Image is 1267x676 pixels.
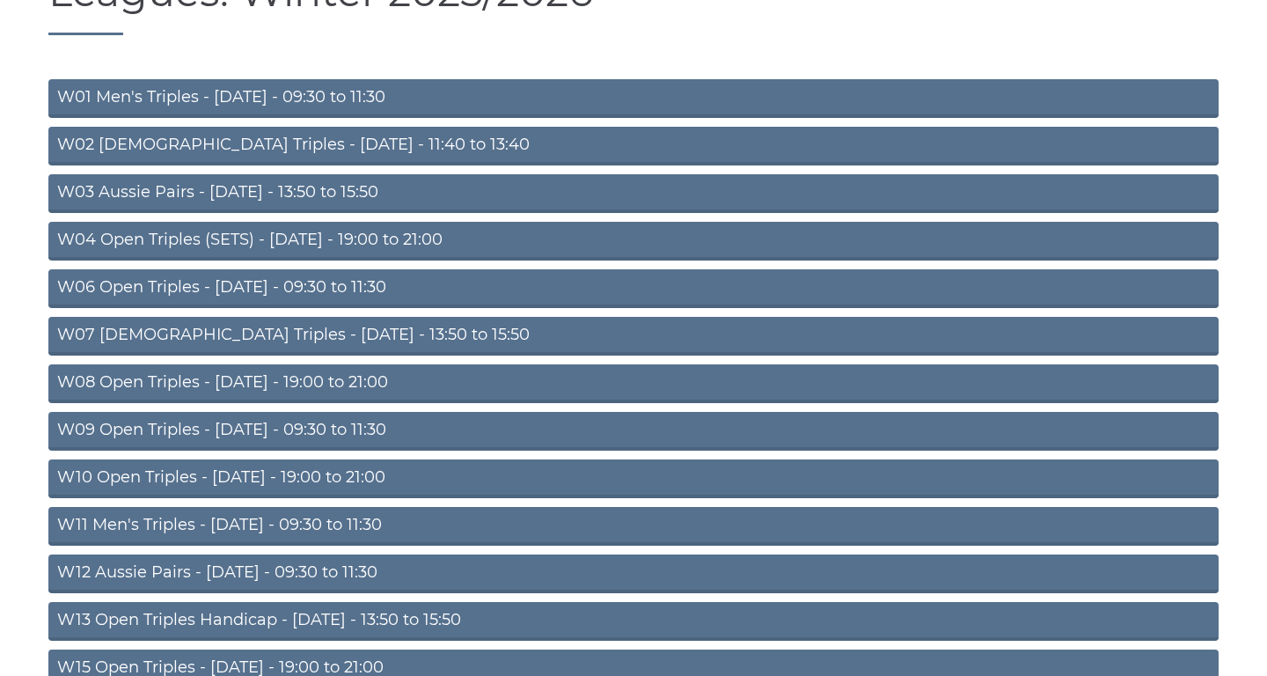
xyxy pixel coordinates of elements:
[48,269,1219,308] a: W06 Open Triples - [DATE] - 09:30 to 11:30
[48,79,1219,118] a: W01 Men's Triples - [DATE] - 09:30 to 11:30
[48,364,1219,403] a: W08 Open Triples - [DATE] - 19:00 to 21:00
[48,412,1219,451] a: W09 Open Triples - [DATE] - 09:30 to 11:30
[48,602,1219,641] a: W13 Open Triples Handicap - [DATE] - 13:50 to 15:50
[48,127,1219,165] a: W02 [DEMOGRAPHIC_DATA] Triples - [DATE] - 11:40 to 13:40
[48,174,1219,213] a: W03 Aussie Pairs - [DATE] - 13:50 to 15:50
[48,555,1219,593] a: W12 Aussie Pairs - [DATE] - 09:30 to 11:30
[48,459,1219,498] a: W10 Open Triples - [DATE] - 19:00 to 21:00
[48,222,1219,261] a: W04 Open Triples (SETS) - [DATE] - 19:00 to 21:00
[48,317,1219,356] a: W07 [DEMOGRAPHIC_DATA] Triples - [DATE] - 13:50 to 15:50
[48,507,1219,546] a: W11 Men's Triples - [DATE] - 09:30 to 11:30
